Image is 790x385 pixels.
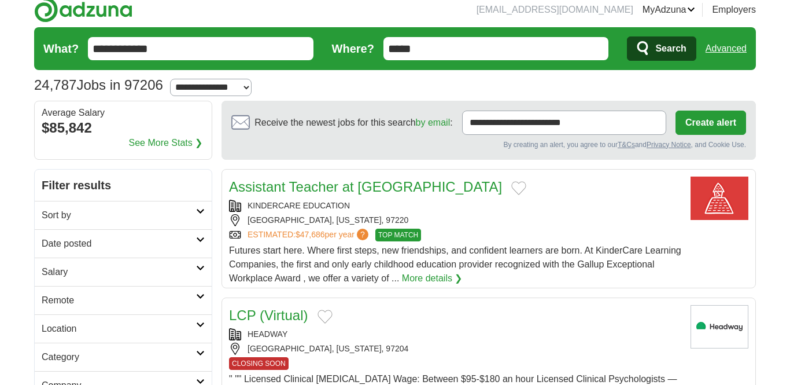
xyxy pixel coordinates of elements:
a: Remote [35,286,212,314]
span: ? [357,229,368,240]
a: Date posted [35,229,212,258]
a: T&Cs [618,141,635,149]
span: Receive the newest jobs for this search : [254,116,452,130]
button: Add to favorite jobs [511,181,526,195]
div: [GEOGRAPHIC_DATA], [US_STATE], 97220 [229,214,681,226]
div: $85,842 [42,118,205,138]
h1: Jobs in 97206 [34,77,163,93]
a: Privacy Notice [647,141,691,149]
a: KINDERCARE EDUCATION [248,201,350,210]
h2: Filter results [35,170,212,201]
span: TOP MATCH [375,229,421,241]
a: LCP (Virtual) [229,307,308,323]
a: Location [35,314,212,343]
span: Futures start here. Where first steps, new friendships, and confident learners are born. At Kinde... [229,245,681,283]
h2: Remote [42,294,196,307]
label: Where? [332,40,374,57]
span: 24,787 [34,75,76,96]
button: Add to favorite jobs [318,310,333,324]
h2: Sort by [42,208,196,222]
a: See More Stats ❯ [129,136,203,150]
span: Search [655,37,686,60]
a: Sort by [35,201,212,229]
img: Headway logo [691,305,748,349]
a: Advanced [706,37,747,60]
a: Category [35,343,212,371]
a: by email [416,118,451,127]
span: CLOSING SOON [229,357,289,370]
li: [EMAIL_ADDRESS][DOMAIN_NAME] [477,3,633,17]
h2: Salary [42,265,196,279]
span: $47,686 [296,230,325,239]
h2: Date posted [42,237,196,251]
button: Search [627,36,696,61]
a: Employers [712,3,756,17]
button: Create alert [675,111,746,135]
a: More details ❯ [402,272,463,285]
img: KinderCare Education logo [691,177,748,220]
a: MyAdzuna [643,3,696,17]
h2: Category [42,350,196,364]
div: [GEOGRAPHIC_DATA], [US_STATE], 97204 [229,343,681,355]
h2: Location [42,322,196,336]
label: What? [43,40,79,57]
div: By creating an alert, you agree to our and , and Cookie Use. [231,140,746,150]
a: Salary [35,258,212,286]
a: HEADWAY [248,329,287,339]
div: Average Salary [42,108,205,118]
a: ESTIMATED:$47,686per year? [248,229,371,241]
a: Assistant Teacher at [GEOGRAPHIC_DATA] [229,179,502,195]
